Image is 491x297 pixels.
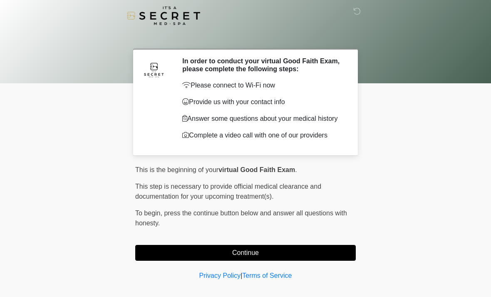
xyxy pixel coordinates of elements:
button: Continue [135,245,356,261]
p: Answer some questions about your medical history [182,114,343,124]
a: | [241,272,242,279]
p: Provide us with your contact info [182,97,343,107]
h1: ‎ ‎ [129,30,362,45]
a: Privacy Policy [199,272,241,279]
strong: virtual Good Faith Exam [218,166,295,173]
img: Agent Avatar [141,57,166,82]
span: . [295,166,297,173]
span: This is the beginning of your [135,166,218,173]
span: This step is necessary to provide official medical clearance and documentation for your upcoming ... [135,183,321,200]
p: Complete a video call with one of our providers [182,130,343,140]
p: Please connect to Wi-Fi now [182,80,343,90]
a: Terms of Service [242,272,292,279]
span: press the continue button below and answer all questions with honesty. [135,210,347,227]
h2: In order to conduct your virtual Good Faith Exam, please complete the following steps: [182,57,343,73]
span: To begin, [135,210,164,217]
img: It's A Secret Med Spa Logo [127,6,200,25]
